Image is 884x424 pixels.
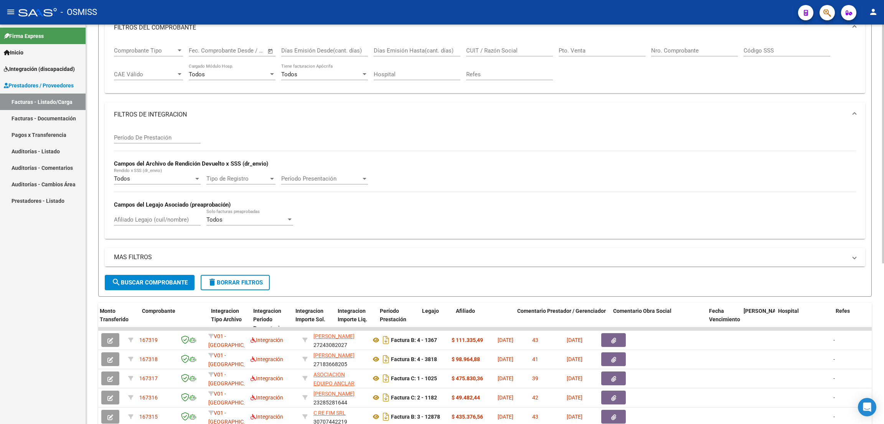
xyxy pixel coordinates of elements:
[114,71,176,78] span: CAE Válido
[189,71,205,78] span: Todos
[266,47,275,56] button: Open calendar
[251,356,283,362] span: Integración
[456,308,475,314] span: Afiliado
[833,375,835,381] span: -
[836,308,850,314] span: Refes
[381,372,391,385] i: Descargar documento
[139,414,158,420] span: 167315
[452,337,483,343] strong: $ 111.335,49
[313,332,365,348] div: 27243082027
[514,303,610,337] datatable-header-cell: Comentario Prestador / Gerenciador
[251,375,283,381] span: Integración
[567,394,582,401] span: [DATE]
[532,414,538,420] span: 43
[4,32,44,40] span: Firma Express
[706,303,741,337] datatable-header-cell: Fecha Vencimiento
[833,337,835,343] span: -
[112,279,188,286] span: Buscar Comprobante
[6,7,15,16] mat-icon: menu
[139,375,158,381] span: 167317
[833,394,835,401] span: -
[498,375,513,381] span: [DATE]
[381,411,391,423] i: Descargar documento
[833,356,835,362] span: -
[313,352,355,358] span: [PERSON_NAME]
[869,7,878,16] mat-icon: person
[452,356,480,362] strong: $ 98.964,88
[567,414,582,420] span: [DATE]
[453,303,514,337] datatable-header-cell: Afiliado
[139,303,208,337] datatable-header-cell: Comprobante
[292,303,335,337] datatable-header-cell: Integracion Importe Sol.
[391,394,437,401] strong: Factura C: 2 - 1182
[338,308,367,323] span: Integracion Importe Liq.
[114,253,847,261] mat-panel-title: MAS FILTROS
[498,337,513,343] span: [DATE]
[313,370,365,386] div: 30717225356
[251,337,283,343] span: Integración
[208,279,263,286] span: Borrar Filtros
[4,65,75,73] span: Integración (discapacidad)
[142,308,175,314] span: Comprobante
[105,127,865,238] div: FILTROS DE INTEGRACION
[313,389,365,406] div: 23285281644
[532,356,538,362] span: 41
[211,308,242,323] span: Integracion Tipo Archivo
[139,394,158,401] span: 167316
[610,303,706,337] datatable-header-cell: Comentario Obra Social
[206,216,223,223] span: Todos
[97,303,139,337] datatable-header-cell: Monto Transferido
[381,391,391,404] i: Descargar documento
[105,102,865,127] mat-expansion-panel-header: FILTROS DE INTEGRACION
[100,308,129,323] span: Monto Transferido
[105,275,195,290] button: Buscar Comprobante
[498,414,513,420] span: [DATE]
[281,175,361,182] span: Período Presentación
[201,275,270,290] button: Borrar Filtros
[139,337,158,343] span: 167319
[335,303,377,337] datatable-header-cell: Integracion Importe Liq.
[391,356,437,362] strong: Factura B: 4 - 3818
[833,414,835,420] span: -
[227,47,264,54] input: Fecha fin
[313,333,355,339] span: [PERSON_NAME]
[139,356,158,362] span: 167318
[381,353,391,365] i: Descargar documento
[4,48,23,57] span: Inicio
[114,47,176,54] span: Comprobante Tipo
[377,303,419,337] datatable-header-cell: Período Prestación
[105,40,865,94] div: FILTROS DEL COMPROBANTE
[532,375,538,381] span: 39
[422,308,439,314] span: Legajo
[613,308,671,314] span: Comentario Obra Social
[452,414,483,420] strong: $ 435.376,56
[381,334,391,346] i: Descargar documento
[250,303,292,337] datatable-header-cell: Integracion Periodo Presentacion
[61,4,97,21] span: - OSMISS
[419,303,441,337] datatable-header-cell: Legajo
[253,308,286,332] span: Integracion Periodo Presentacion
[313,351,365,367] div: 27183668205
[452,394,480,401] strong: $ 49.482,44
[778,308,799,314] span: Hospital
[744,308,785,314] span: [PERSON_NAME]
[4,81,74,90] span: Prestadores / Proveedores
[251,414,283,420] span: Integración
[208,303,250,337] datatable-header-cell: Integracion Tipo Archivo
[208,278,217,287] mat-icon: delete
[709,308,740,323] span: Fecha Vencimiento
[532,394,538,401] span: 42
[391,414,440,420] strong: Factura B: 3 - 12878
[498,394,513,401] span: [DATE]
[112,278,121,287] mat-icon: search
[313,410,346,416] span: C RE FIM SRL
[189,47,220,54] input: Fecha inicio
[295,308,325,323] span: Integracion Importe Sol.
[281,71,297,78] span: Todos
[567,356,582,362] span: [DATE]
[858,398,876,416] div: Open Intercom Messenger
[517,308,606,314] span: Comentario Prestador / Gerenciador
[313,371,355,386] span: ASOCIACION EQUIPO ANCLAR
[391,375,437,381] strong: Factura C: 1 - 1025
[105,248,865,266] mat-expansion-panel-header: MAS FILTROS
